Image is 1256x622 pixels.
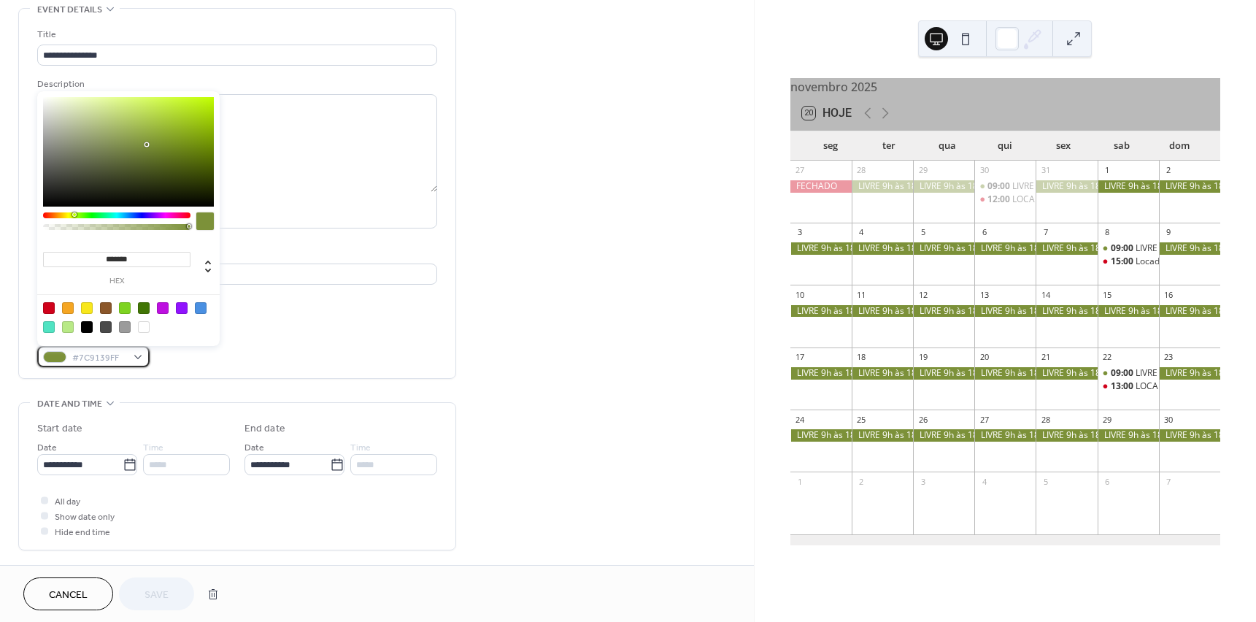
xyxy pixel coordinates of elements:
[1040,414,1051,425] div: 28
[1159,242,1220,255] div: LIVRE 9h às 18h
[1036,429,1097,442] div: LIVRE 9h às 18h
[37,77,434,92] div: Description
[856,352,867,363] div: 18
[1159,367,1220,380] div: LIVRE 9h às 18h
[913,180,974,193] div: LIVRE 9h às 18h
[1136,367,1199,380] div: LIVRE 9h às 12h
[917,352,928,363] div: 19
[62,321,74,333] div: #B8E986
[1034,131,1093,161] div: sex
[119,321,131,333] div: #9B9B9B
[1159,180,1220,193] div: LIVRE 9h às 18h
[1150,131,1209,161] div: dom
[852,367,913,380] div: LIVRE 9h às 18h
[917,476,928,487] div: 3
[802,131,860,161] div: seg
[37,440,57,456] span: Date
[795,476,806,487] div: 1
[43,302,55,314] div: #D0021B
[979,227,990,238] div: 6
[1036,305,1097,318] div: LIVRE 9h às 18h
[1102,165,1113,176] div: 1
[790,78,1220,96] div: novembro 2025
[138,321,150,333] div: #FFFFFF
[1098,380,1159,393] div: LOCADO 13h às 15h
[1102,352,1113,363] div: 22
[1102,227,1113,238] div: 8
[856,289,867,300] div: 11
[1036,180,1097,193] div: LIVRE 9h às 18h
[1163,414,1174,425] div: 30
[917,289,928,300] div: 12
[1040,352,1051,363] div: 21
[913,367,974,380] div: LIVRE 9h às 18h
[55,510,115,525] span: Show date only
[795,289,806,300] div: 10
[37,2,102,18] span: Event details
[1136,242,1199,255] div: LIVRE 9h às 14h
[974,367,1036,380] div: LIVRE 9h às 18h
[795,227,806,238] div: 3
[1098,429,1159,442] div: LIVRE 9h às 18h
[1040,289,1051,300] div: 14
[1111,256,1136,268] span: 15:00
[1163,165,1174,176] div: 2
[1098,242,1159,255] div: LIVRE 9h às 14h
[852,180,913,193] div: LIVRE 9h às 18h
[974,193,1036,206] div: LOCADO 12h às 18h
[913,242,974,255] div: LIVRE 9h às 18h
[62,302,74,314] div: #F5A623
[790,305,852,318] div: LIVRE 9h às 18h
[100,321,112,333] div: #4A4A4A
[244,421,285,437] div: End date
[37,27,434,42] div: Title
[1040,165,1051,176] div: 31
[979,352,990,363] div: 20
[157,302,169,314] div: #BD10E0
[795,352,806,363] div: 17
[852,429,913,442] div: LIVRE 9h às 18h
[1163,227,1174,238] div: 9
[1098,180,1159,193] div: LIVRE 9h às 18h
[790,180,852,193] div: FECHADO
[918,131,976,161] div: qua
[1040,227,1051,238] div: 7
[860,131,918,161] div: ter
[979,289,990,300] div: 13
[1098,305,1159,318] div: LIVRE 9h às 18h
[55,494,80,510] span: All day
[1163,352,1174,363] div: 23
[856,165,867,176] div: 28
[913,429,974,442] div: LIVRE 9h às 18h
[917,414,928,425] div: 26
[37,421,82,437] div: Start date
[1111,367,1136,380] span: 09:00
[81,302,93,314] div: #F8E71C
[979,165,990,176] div: 30
[1012,193,1095,206] div: LOCADO 12h às 18h
[974,242,1036,255] div: LIVRE 9h às 18h
[797,103,857,123] button: 20Hoje
[790,242,852,255] div: LIVRE 9h às 18h
[49,588,88,603] span: Cancel
[1111,380,1136,393] span: 13:00
[795,414,806,425] div: 24
[350,440,371,456] span: Time
[987,193,1012,206] span: 12:00
[37,396,102,412] span: Date and time
[1036,367,1097,380] div: LIVRE 9h às 18h
[979,476,990,487] div: 4
[138,302,150,314] div: #417505
[72,350,126,366] span: #7C9139FF
[1012,180,1076,193] div: LIVRE 9h às 11h
[987,180,1012,193] span: 09:00
[119,302,131,314] div: #7ED321
[1136,380,1218,393] div: LOCADO 13h às 15h
[1102,476,1113,487] div: 6
[852,305,913,318] div: LIVRE 9h às 18h
[1102,289,1113,300] div: 15
[23,577,113,610] button: Cancel
[1040,476,1051,487] div: 5
[852,242,913,255] div: LIVRE 9h às 18h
